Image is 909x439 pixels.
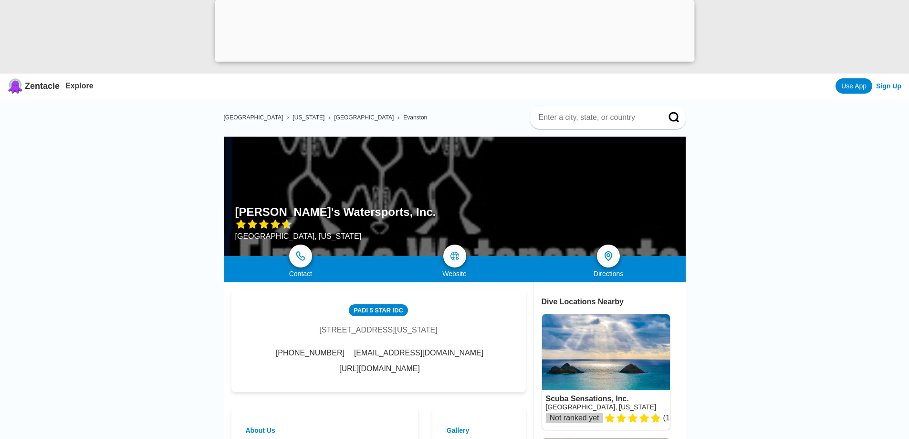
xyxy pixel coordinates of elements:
a: Use App [836,78,872,94]
img: Zentacle logo [8,78,23,94]
span: › [328,114,330,121]
img: directions [603,250,614,262]
a: Zentacle logoZentacle [8,78,60,94]
div: Dive Locations Nearby [542,298,686,306]
a: map [443,245,466,268]
div: [GEOGRAPHIC_DATA], [US_STATE] [235,232,436,241]
div: PADI 5 Star IDC [349,304,407,316]
span: [EMAIL_ADDRESS][DOMAIN_NAME] [354,349,483,357]
img: map [450,251,460,261]
a: [URL][DOMAIN_NAME] [339,364,420,373]
span: › [397,114,399,121]
div: Contact [224,270,378,278]
a: [GEOGRAPHIC_DATA] [334,114,394,121]
h1: [PERSON_NAME]'s Watersports, Inc. [235,205,436,219]
a: [US_STATE] [293,114,324,121]
div: Directions [532,270,686,278]
a: Evanston [403,114,427,121]
a: Explore [65,82,94,90]
div: [STREET_ADDRESS][US_STATE] [319,326,437,334]
a: [GEOGRAPHIC_DATA] [224,114,283,121]
img: phone [296,251,305,261]
span: Zentacle [25,81,60,91]
input: Enter a city, state, or country [538,113,655,122]
a: Sign Up [876,82,901,90]
span: [PHONE_NUMBER] [276,349,345,357]
div: Website [377,270,532,278]
span: › [287,114,289,121]
a: directions [597,245,620,268]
